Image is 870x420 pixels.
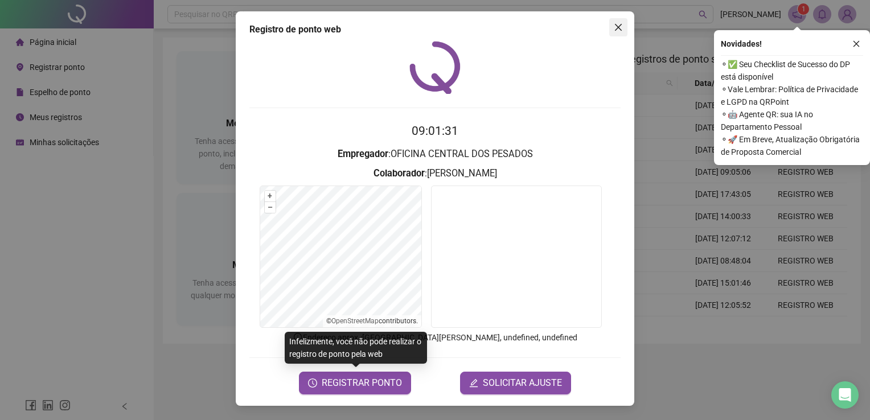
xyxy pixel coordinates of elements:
[265,191,276,201] button: +
[721,38,762,50] span: Novidades !
[614,23,623,32] span: close
[322,376,402,390] span: REGISTRAR PONTO
[374,168,425,179] strong: Colaborador
[609,18,627,36] button: Close
[249,331,621,344] p: Endereço aprox. : [GEOGRAPHIC_DATA][PERSON_NAME], undefined, undefined
[326,317,418,325] li: © contributors.
[721,133,863,158] span: ⚬ 🚀 Em Breve, Atualização Obrigatória de Proposta Comercial
[308,378,317,388] span: clock-circle
[721,108,863,133] span: ⚬ 🤖 Agente QR: sua IA no Departamento Pessoal
[331,317,379,325] a: OpenStreetMap
[721,58,863,83] span: ⚬ ✅ Seu Checklist de Sucesso do DP está disponível
[460,372,571,394] button: editSOLICITAR AJUSTE
[249,23,621,36] div: Registro de ponto web
[409,41,461,94] img: QRPoint
[338,149,388,159] strong: Empregador
[249,147,621,162] h3: : OFICINA CENTRAL DOS PESADOS
[285,332,427,364] div: Infelizmente, você não pode realizar o registro de ponto pela web
[721,83,863,108] span: ⚬ Vale Lembrar: Política de Privacidade e LGPD na QRPoint
[483,376,562,390] span: SOLICITAR AJUSTE
[852,40,860,48] span: close
[831,381,859,409] div: Open Intercom Messenger
[265,202,276,213] button: –
[299,372,411,394] button: REGISTRAR PONTO
[412,124,458,138] time: 09:01:31
[469,378,478,388] span: edit
[249,166,621,181] h3: : [PERSON_NAME]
